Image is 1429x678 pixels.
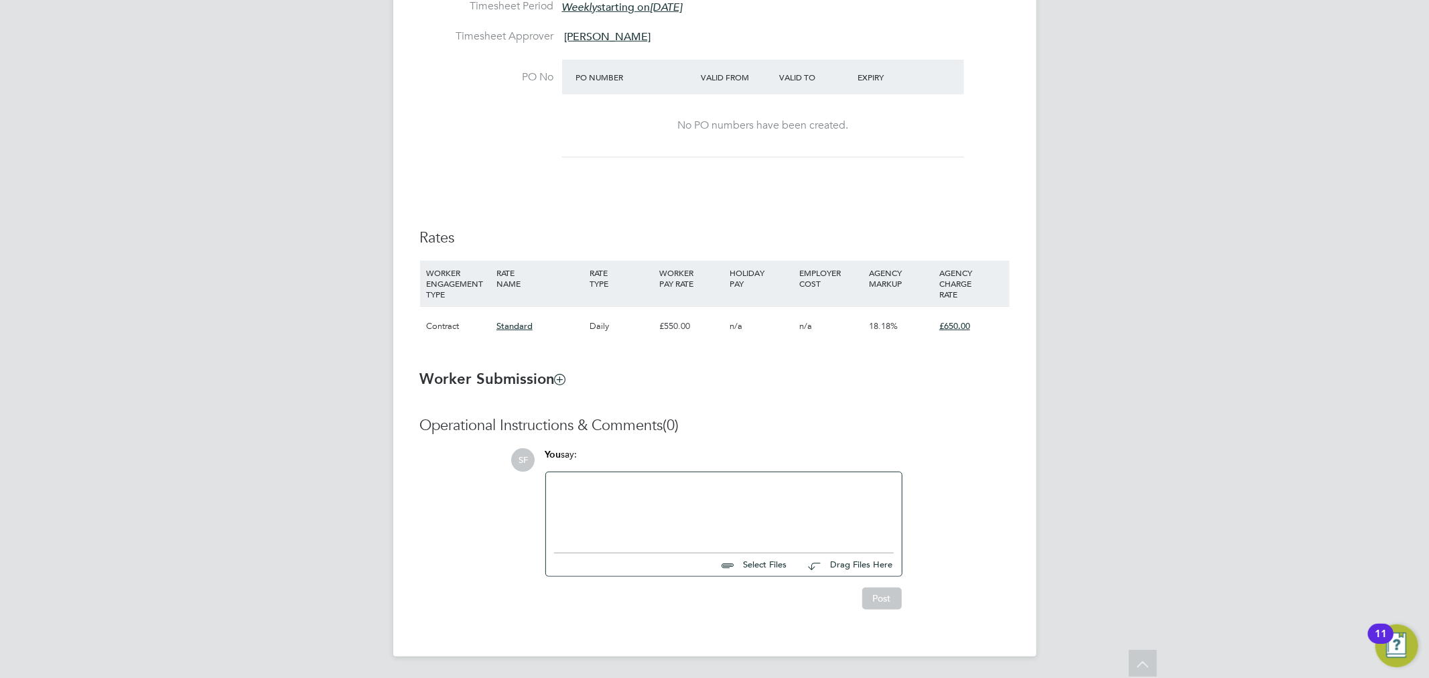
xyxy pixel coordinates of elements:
div: PO Number [573,65,698,89]
div: WORKER ENGAGEMENT TYPE [423,261,493,306]
em: Weekly [562,1,598,14]
div: Valid From [697,65,776,89]
em: [DATE] [651,1,683,14]
div: HOLIDAY PAY [726,261,796,295]
span: SF [512,448,535,472]
div: Contract [423,307,493,346]
div: Daily [586,307,656,346]
div: say: [545,448,902,472]
h3: Operational Instructions & Comments [420,416,1010,435]
h3: Rates [420,228,1010,248]
span: starting on [562,1,683,14]
span: You [545,449,561,460]
span: Standard [496,320,533,332]
div: RATE TYPE [586,261,656,295]
span: n/a [799,320,812,332]
div: RATE NAME [493,261,586,295]
div: AGENCY MARKUP [866,261,936,295]
div: AGENCY CHARGE RATE [936,261,1006,306]
button: Open Resource Center, 11 new notifications [1375,624,1418,667]
button: Post [862,588,902,609]
span: n/a [730,320,742,332]
b: Worker Submission [420,370,565,388]
label: PO No [420,70,554,84]
div: WORKER PAY RATE [656,261,726,295]
div: Expiry [854,65,933,89]
div: £550.00 [656,307,726,346]
div: Valid To [776,65,854,89]
label: Timesheet Approver [420,29,554,44]
span: [PERSON_NAME] [565,30,651,44]
button: Drag Files Here [798,551,894,580]
span: 18.18% [870,320,898,332]
div: No PO numbers have been created. [575,119,951,133]
span: (0) [663,416,679,434]
div: 11 [1375,634,1387,651]
span: £650.00 [939,320,970,332]
div: EMPLOYER COST [796,261,866,295]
